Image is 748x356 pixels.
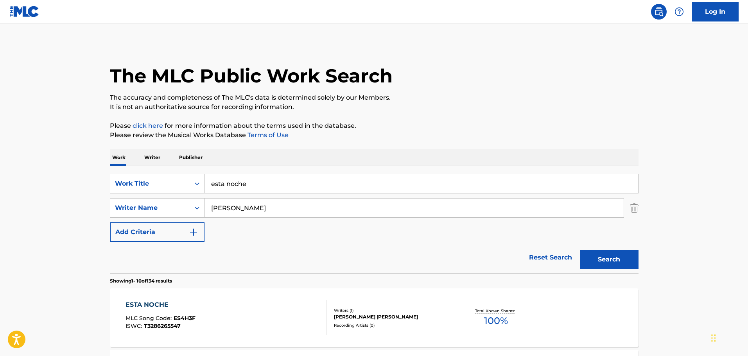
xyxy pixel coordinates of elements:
[334,308,452,313] div: Writers ( 1 )
[110,149,128,166] p: Work
[475,308,517,314] p: Total Known Shares:
[580,250,639,269] button: Search
[110,131,639,140] p: Please review the Musical Works Database
[525,249,576,266] a: Reset Search
[110,121,639,131] p: Please for more information about the terms used in the database.
[711,326,716,350] div: Drag
[651,4,667,20] a: Public Search
[126,300,196,309] div: ESTA NOCHE
[115,179,185,188] div: Work Title
[654,7,664,16] img: search
[9,6,39,17] img: MLC Logo
[709,318,748,356] iframe: Chat Widget
[110,288,639,347] a: ESTA NOCHEMLC Song Code:ES4H3FISWC:T3286265547Writers (1)[PERSON_NAME] [PERSON_NAME]Recording Art...
[334,322,452,328] div: Recording Artists ( 0 )
[674,7,684,16] img: help
[110,174,639,273] form: Search Form
[144,322,181,329] span: T3286265547
[110,102,639,112] p: It is not an authoritative source for recording information.
[484,314,508,328] span: 100 %
[126,315,174,322] span: MLC Song Code :
[133,122,163,129] a: click here
[189,227,198,237] img: 9d2ae6d4665cec9f34b9.svg
[115,203,185,213] div: Writer Name
[126,322,144,329] span: ISWC :
[142,149,163,166] p: Writer
[334,313,452,320] div: [PERSON_NAME] [PERSON_NAME]
[174,315,196,322] span: ES4H3F
[630,198,639,218] img: Delete Criterion
[110,222,204,242] button: Add Criteria
[177,149,205,166] p: Publisher
[692,2,739,21] a: Log In
[110,277,172,284] p: Showing 1 - 10 of 134 results
[246,131,289,139] a: Terms of Use
[671,4,687,20] div: Help
[110,64,393,88] h1: The MLC Public Work Search
[110,93,639,102] p: The accuracy and completeness of The MLC's data is determined solely by our Members.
